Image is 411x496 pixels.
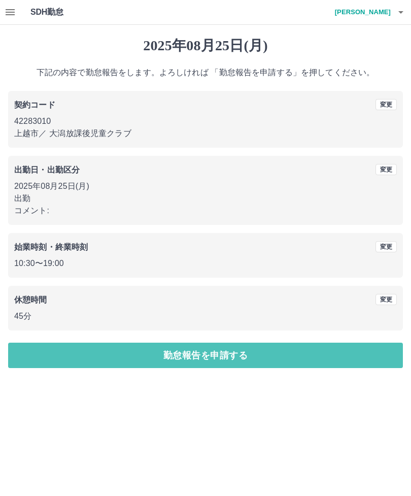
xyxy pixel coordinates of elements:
[14,101,55,109] b: 契約コード
[8,67,403,79] p: 下記の内容で勤怠報告をします。よろしければ 「勤怠報告を申請する」を押してください。
[375,241,397,252] button: 変更
[8,343,403,368] button: 勤怠報告を申請する
[14,166,80,174] b: 出勤日・出勤区分
[375,99,397,110] button: 変更
[14,257,397,270] p: 10:30 〜 19:00
[375,164,397,175] button: 変更
[14,205,397,217] p: コメント:
[375,294,397,305] button: 変更
[8,37,403,54] h1: 2025年08月25日(月)
[14,127,397,140] p: 上越市 ／ 大潟放課後児童クラブ
[14,243,88,251] b: 始業時刻・終業時刻
[14,115,397,127] p: 42283010
[14,180,397,192] p: 2025年08月25日(月)
[14,295,47,304] b: 休憩時間
[14,310,397,322] p: 45分
[14,192,397,205] p: 出勤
